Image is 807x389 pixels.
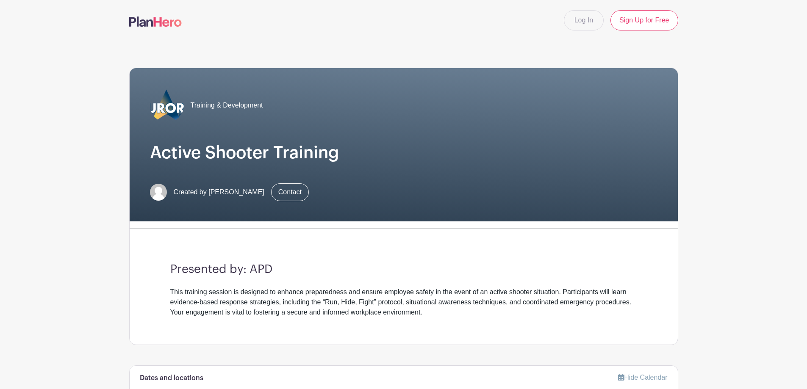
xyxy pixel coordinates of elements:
[170,287,637,317] div: This training session is designed to enhance preparedness and ensure employee safety in the event...
[150,184,167,201] img: default-ce2991bfa6775e67f084385cd625a349d9dcbb7a52a09fb2fda1e96e2d18dcdb.png
[618,374,667,381] a: Hide Calendar
[610,10,678,30] a: Sign Up for Free
[271,183,309,201] a: Contact
[191,100,263,110] span: Training & Development
[170,262,637,277] h3: Presented by: APD
[174,187,264,197] span: Created by [PERSON_NAME]
[564,10,604,30] a: Log In
[150,143,657,163] h1: Active Shooter Training
[129,17,182,27] img: logo-507f7623f17ff9eddc593b1ce0a138ce2505c220e1c5a4e2b4648c50719b7d32.svg
[140,374,203,382] h6: Dates and locations
[150,88,184,122] img: 2023_COA_Horiz_Logo_PMS_BlueStroke%204.png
